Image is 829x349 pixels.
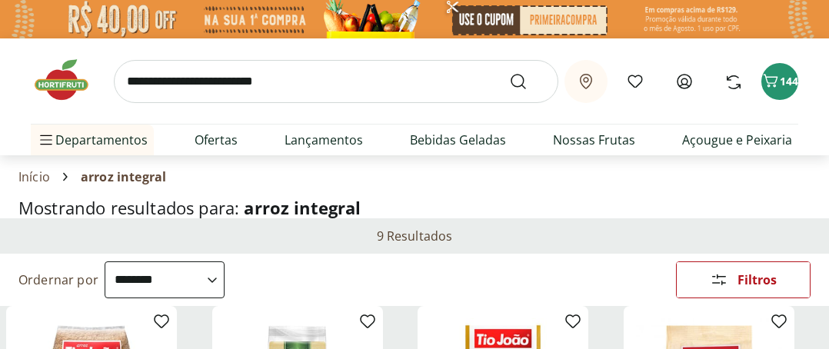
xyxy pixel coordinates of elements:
a: Lançamentos [285,131,363,149]
a: Nossas Frutas [553,131,635,149]
a: Ofertas [195,131,238,149]
svg: Abrir Filtros [710,271,728,289]
a: Açougue e Peixaria [682,131,792,149]
button: Carrinho [761,63,798,100]
button: Menu [37,121,55,158]
label: Ordernar por [18,271,98,288]
button: Filtros [676,261,811,298]
h1: Mostrando resultados para: [18,198,811,218]
span: 144 [780,74,798,88]
span: Departamentos [37,121,148,158]
h2: 9 Resultados [377,228,453,244]
span: Filtros [737,274,777,286]
a: Início [18,170,50,184]
img: Hortifruti [31,57,108,103]
a: Bebidas Geladas [410,131,506,149]
input: search [114,60,558,103]
span: arroz integral [81,170,166,184]
button: Submit Search [509,72,546,91]
span: arroz integral [244,196,361,219]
